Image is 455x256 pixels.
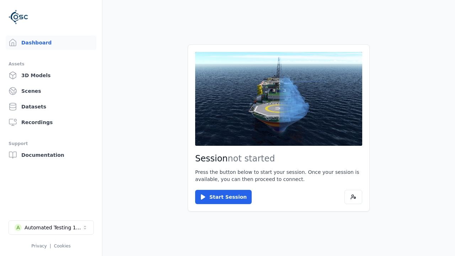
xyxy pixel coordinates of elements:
a: Recordings [6,115,96,129]
span: not started [228,154,275,164]
span: | [50,244,51,249]
div: A [15,224,22,231]
a: Cookies [54,244,71,249]
a: 3D Models [6,68,96,82]
a: Scenes [6,84,96,98]
p: Press the button below to start your session. Once your session is available, you can then procee... [195,169,362,183]
img: Logo [9,7,28,27]
h2: Session [195,153,362,164]
a: Documentation [6,148,96,162]
div: Support [9,139,93,148]
button: Select a workspace [9,220,94,235]
a: Datasets [6,100,96,114]
a: Dashboard [6,36,96,50]
button: Start Session [195,190,252,204]
a: Privacy [31,244,47,249]
div: Automated Testing 1 - Playwright [25,224,82,231]
div: Assets [9,60,93,68]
